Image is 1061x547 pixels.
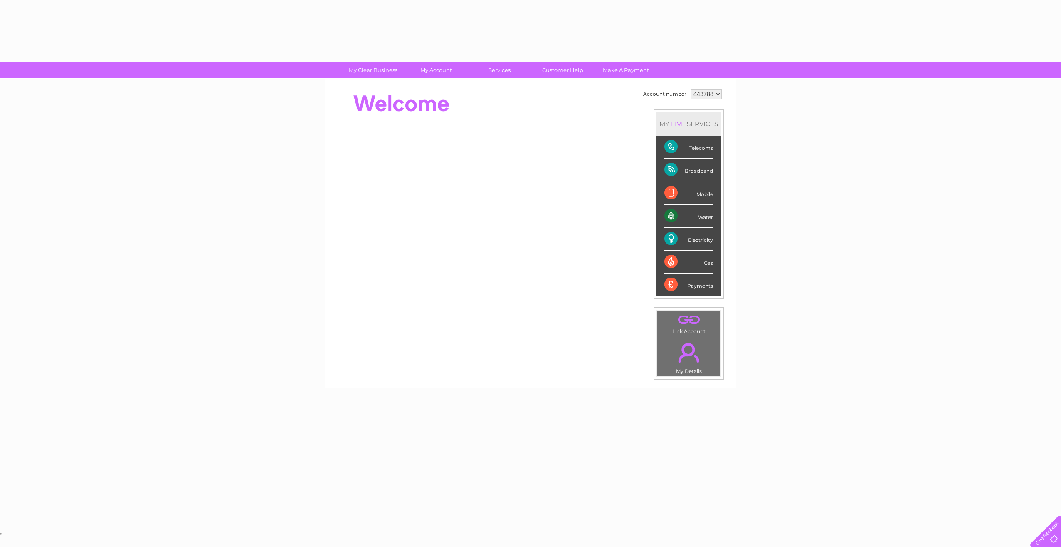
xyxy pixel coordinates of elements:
[465,62,534,78] a: Services
[592,62,660,78] a: Make A Payment
[659,313,718,327] a: .
[641,87,688,101] td: Account number
[656,310,721,336] td: Link Account
[664,228,713,251] div: Electricity
[664,273,713,296] div: Payments
[664,159,713,182] div: Broadband
[656,336,721,377] td: My Details
[664,136,713,159] div: Telecoms
[339,62,407,78] a: My Clear Business
[664,251,713,273] div: Gas
[669,120,687,128] div: LIVE
[659,338,718,367] a: .
[528,62,597,78] a: Customer Help
[402,62,471,78] a: My Account
[664,205,713,228] div: Water
[664,182,713,205] div: Mobile
[656,112,721,136] div: MY SERVICES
